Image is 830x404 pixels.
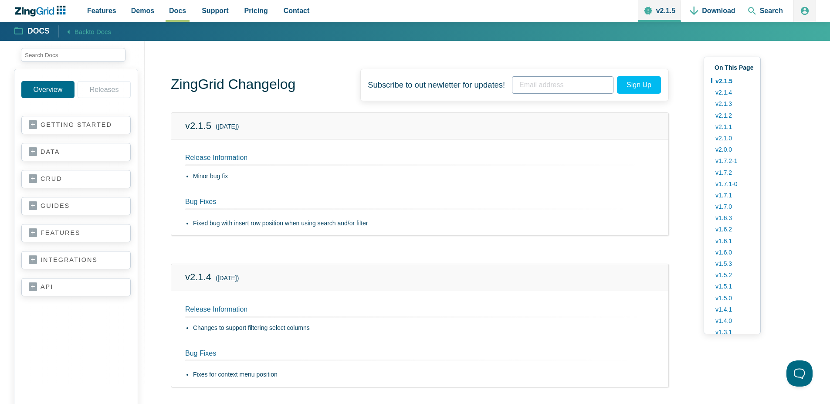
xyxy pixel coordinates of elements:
[711,190,753,201] a: v1.7.1
[617,76,661,94] span: Sign Up
[29,256,123,265] a: integrations
[171,75,295,95] h1: ZingGrid Changelog
[185,153,654,166] h2: Release Information
[193,218,654,229] li: Fixed bug with insert row position when using search and/or filter
[711,258,753,269] a: v1.5.3
[711,281,753,292] a: v1.5.1
[27,27,50,35] strong: Docs
[21,81,75,98] a: Overview
[75,26,111,37] span: Back
[711,212,753,224] a: v1.6.3
[193,323,654,333] li: Changes to support filtering select columns
[193,171,654,182] li: Minor bug fix
[21,48,125,62] input: search input
[15,26,50,37] a: Docs
[175,349,644,365] h2: Bug Fixes
[786,360,813,387] iframe: Toggle Customer Support
[711,292,753,304] a: v1.5.0
[711,178,753,190] a: v1.7.1-0
[185,272,211,282] a: v2.1.4
[711,304,753,315] a: v1.4.1
[711,75,753,87] a: v2.1.5
[175,197,644,213] h2: Bug Fixes
[711,269,753,281] a: v1.5.2
[169,5,186,17] span: Docs
[711,326,753,338] a: v1.3.1
[216,273,239,284] small: ([DATE])
[512,76,613,94] input: Email address
[711,247,753,258] a: v1.6.0
[58,25,111,37] a: Backto Docs
[368,76,505,94] span: Subscribe to out newletter for updates!
[711,224,753,235] a: v1.6.2
[29,175,123,183] a: crud
[711,155,753,166] a: v1.7.2-1
[185,305,654,318] h2: Release Information
[244,5,268,17] span: Pricing
[284,5,310,17] span: Contact
[193,370,654,380] li: Fixes for context menu position
[29,121,123,129] a: getting started
[711,121,753,132] a: v2.1.1
[711,144,753,155] a: v2.0.0
[216,122,239,132] small: ([DATE])
[87,5,116,17] span: Features
[29,229,123,238] a: features
[29,202,123,210] a: guides
[711,98,753,109] a: v2.1.3
[131,5,154,17] span: Demos
[202,5,228,17] span: Support
[711,132,753,144] a: v2.1.0
[29,283,123,292] a: api
[29,148,123,156] a: data
[14,6,70,17] a: ZingChart Logo. Click to return to the homepage
[78,81,131,98] a: Releases
[711,201,753,212] a: v1.7.0
[711,167,753,178] a: v1.7.2
[711,235,753,247] a: v1.6.1
[711,315,753,326] a: v1.4.0
[89,28,111,35] span: to Docs
[711,110,753,121] a: v2.1.2
[185,120,211,131] a: v2.1.5
[711,87,753,98] a: v2.1.4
